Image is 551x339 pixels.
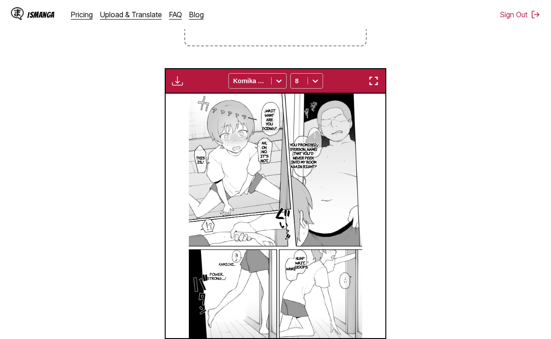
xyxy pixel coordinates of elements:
[284,265,298,273] p: What...?
[11,7,24,20] img: IsManga Logo
[288,141,319,171] p: You promised [PERSON_NAME] that you'd never peek into my room again, right?
[291,254,309,271] p: Huh? Wait... Whoops.
[500,10,540,19] button: Sign Out
[71,10,93,19] a: Pricing
[100,10,162,19] a: Upload & Translate
[258,139,270,165] p: Ah... Oh. No, it's not...
[27,10,55,19] div: IsManga
[212,260,237,269] p: Takamichi...
[189,10,204,19] a: Blog
[205,270,228,283] p: Power... Strong.......!
[260,107,278,132] p: ...Wait, what are you doing...?
[172,75,183,86] img: Download translated images
[189,94,362,338] img: Manga Panel
[169,10,182,19] a: FAQ
[531,10,540,19] img: Sign out
[11,7,71,22] a: IsManga LogoIsManga
[194,154,207,166] p: This is...!
[368,75,379,86] img: Enter fullscreen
